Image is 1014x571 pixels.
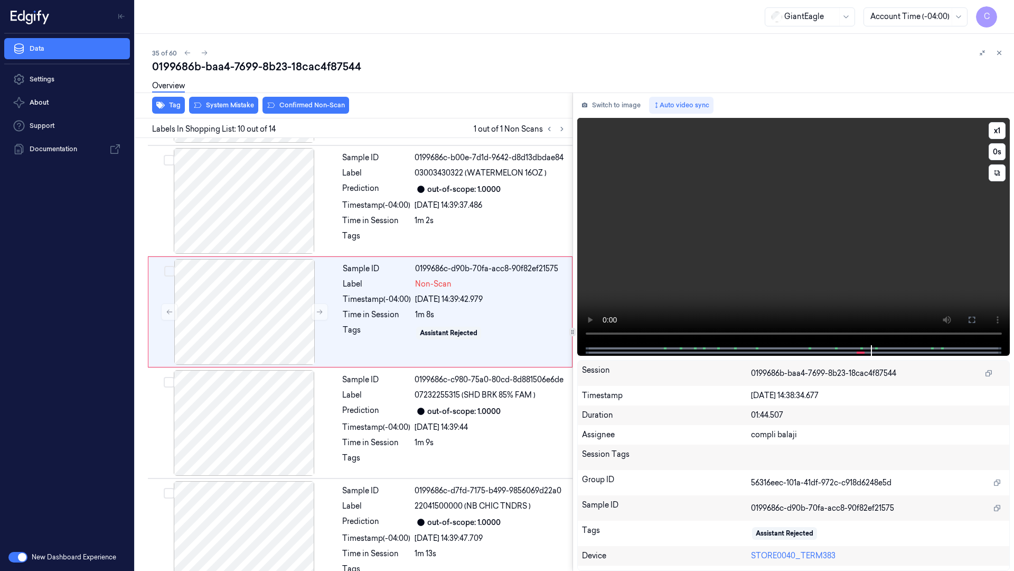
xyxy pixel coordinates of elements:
[164,377,174,388] button: Select row
[751,390,1005,401] div: [DATE] 14:38:34.677
[342,485,410,496] div: Sample ID
[152,80,185,93] a: Overview
[342,405,410,418] div: Prediction
[4,139,130,160] a: Documentation
[343,325,411,342] div: Tags
[342,168,410,179] div: Label
[582,449,752,466] div: Session Tags
[751,368,896,379] span: 0199686b-baa4-7699-8b23-18cac4f87544
[164,266,175,277] button: Select row
[582,525,752,542] div: Tags
[343,309,411,320] div: Time in Session
[152,124,276,135] span: Labels In Shopping List: 10 out of 14
[342,374,410,385] div: Sample ID
[343,263,411,274] div: Sample ID
[989,143,1006,160] button: 0s
[113,8,130,25] button: Toggle Navigation
[751,503,894,514] span: 0199686c-d90b-70fa-acc8-90f82ef21575
[415,168,547,179] span: 03003430322 (WATERMELON 16OZ )
[342,501,410,512] div: Label
[427,517,501,528] div: out-of-scope: 1.0000
[420,328,477,338] div: Assistant Rejected
[164,155,174,165] button: Select row
[427,184,501,195] div: out-of-scope: 1.0000
[343,294,411,305] div: Timestamp (-04:00)
[415,200,566,211] div: [DATE] 14:39:37.486
[342,533,410,544] div: Timestamp (-04:00)
[474,123,568,135] span: 1 out of 1 Non Scans
[4,92,130,113] button: About
[415,374,566,385] div: 0199686c-c980-75a0-80cd-8d881506e6de
[582,365,752,382] div: Session
[989,122,1006,139] button: x1
[415,422,566,433] div: [DATE] 14:39:44
[342,200,410,211] div: Timestamp (-04:00)
[342,422,410,433] div: Timestamp (-04:00)
[427,406,501,417] div: out-of-scope: 1.0000
[152,97,185,114] button: Tag
[262,97,349,114] button: Confirmed Non-Scan
[415,485,566,496] div: 0199686c-d7fd-7175-b499-9856069d22a0
[342,152,410,163] div: Sample ID
[415,309,566,320] div: 1m 8s
[342,453,410,469] div: Tags
[189,97,258,114] button: System Mistake
[342,516,410,529] div: Prediction
[751,550,1005,561] div: STORE0040_TERM383
[582,550,752,561] div: Device
[342,548,410,559] div: Time in Session
[415,548,566,559] div: 1m 13s
[342,437,410,448] div: Time in Session
[582,500,752,517] div: Sample ID
[342,231,410,247] div: Tags
[342,390,410,401] div: Label
[756,529,813,538] div: Assistant Rejected
[164,488,174,499] button: Select row
[415,294,566,305] div: [DATE] 14:39:42.979
[751,477,891,489] span: 56316eec-101a-41df-972c-c918d6248e5d
[415,152,566,163] div: 0199686c-b00e-7d1d-9642-d8d13dbdae84
[582,410,752,421] div: Duration
[976,6,997,27] button: C
[4,69,130,90] a: Settings
[577,97,645,114] button: Switch to image
[342,183,410,196] div: Prediction
[152,59,1006,74] div: 0199686b-baa4-7699-8b23-18cac4f87544
[152,49,177,58] span: 35 of 60
[4,115,130,136] a: Support
[415,279,452,290] span: Non-Scan
[751,410,1005,421] div: 01:44.507
[415,263,566,274] div: 0199686c-d90b-70fa-acc8-90f82ef21575
[415,501,531,512] span: 22041500000 (NB CHIC TNDRS )
[582,429,752,440] div: Assignee
[415,533,566,544] div: [DATE] 14:39:47.709
[4,38,130,59] a: Data
[415,437,566,448] div: 1m 9s
[415,215,566,226] div: 1m 2s
[649,97,713,114] button: Auto video sync
[342,215,410,226] div: Time in Session
[582,390,752,401] div: Timestamp
[582,474,752,491] div: Group ID
[415,390,536,401] span: 07232255315 (SHD BRK 85% FAM )
[343,279,411,290] div: Label
[751,429,1005,440] div: compli balaji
